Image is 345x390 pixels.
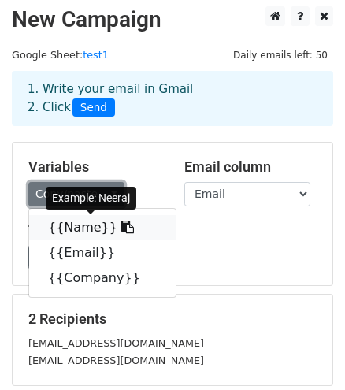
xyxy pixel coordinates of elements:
[228,49,333,61] a: Daily emails left: 50
[16,80,329,117] div: 1. Write your email in Gmail 2. Click
[12,49,109,61] small: Google Sheet:
[28,355,204,366] small: [EMAIL_ADDRESS][DOMAIN_NAME]
[12,6,333,33] h2: New Campaign
[29,215,176,240] a: {{Name}}
[266,314,345,390] iframe: Chat Widget
[28,337,204,349] small: [EMAIL_ADDRESS][DOMAIN_NAME]
[28,182,124,206] a: Copy/paste...
[228,46,333,64] span: Daily emails left: 50
[28,310,317,328] h5: 2 Recipients
[29,266,176,291] a: {{Company}}
[184,158,317,176] h5: Email column
[28,158,161,176] h5: Variables
[29,240,176,266] a: {{Email}}
[46,187,136,210] div: Example: Neeraj
[83,49,109,61] a: test1
[72,98,115,117] span: Send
